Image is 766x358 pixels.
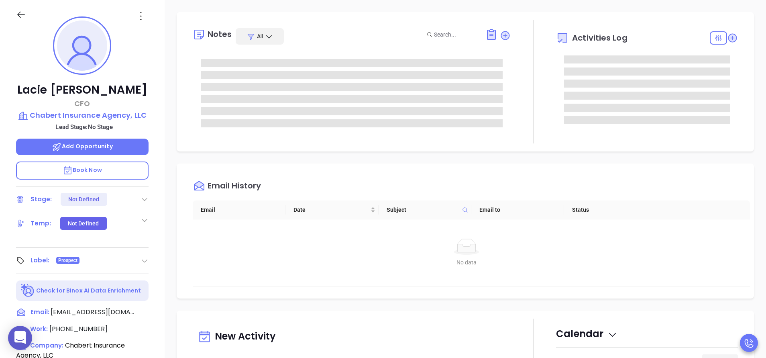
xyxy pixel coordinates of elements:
span: Work : [30,325,48,333]
p: Lead Stage: No Stage [20,122,149,132]
span: Calendar [556,327,617,340]
span: All [257,32,263,40]
div: Not Defined [68,193,99,206]
div: Email History [208,182,261,192]
span: Prospect [58,256,78,265]
p: Lacie [PERSON_NAME] [16,83,149,97]
th: Email to [471,200,564,219]
div: Stage: [31,193,52,205]
div: New Activity [198,327,506,347]
span: Date [293,205,369,214]
div: Not Defined [68,217,99,230]
span: Add Opportunity [52,142,113,150]
span: Activities Log [572,34,627,42]
p: Check for Binox AI Data Enrichment [36,286,141,295]
input: Search... [434,30,477,39]
a: Chabert Insurance Agency, LLC [16,110,149,121]
div: Label: [31,254,50,266]
span: Email: [31,307,49,318]
div: No data [202,258,731,267]
th: Date [285,200,378,219]
span: Book Now [63,166,102,174]
div: Temp: [31,217,51,229]
span: [PHONE_NUMBER] [49,324,108,333]
span: [EMAIL_ADDRESS][DOMAIN_NAME] [51,307,135,317]
img: profile-user [57,20,107,71]
p: CFO [16,98,149,109]
span: Company: [30,341,63,350]
span: Subject [387,205,459,214]
div: Notes [208,30,232,38]
th: Status [564,200,657,219]
th: Email [193,200,285,219]
img: Ai-Enrich-DaqCidB-.svg [21,284,35,298]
